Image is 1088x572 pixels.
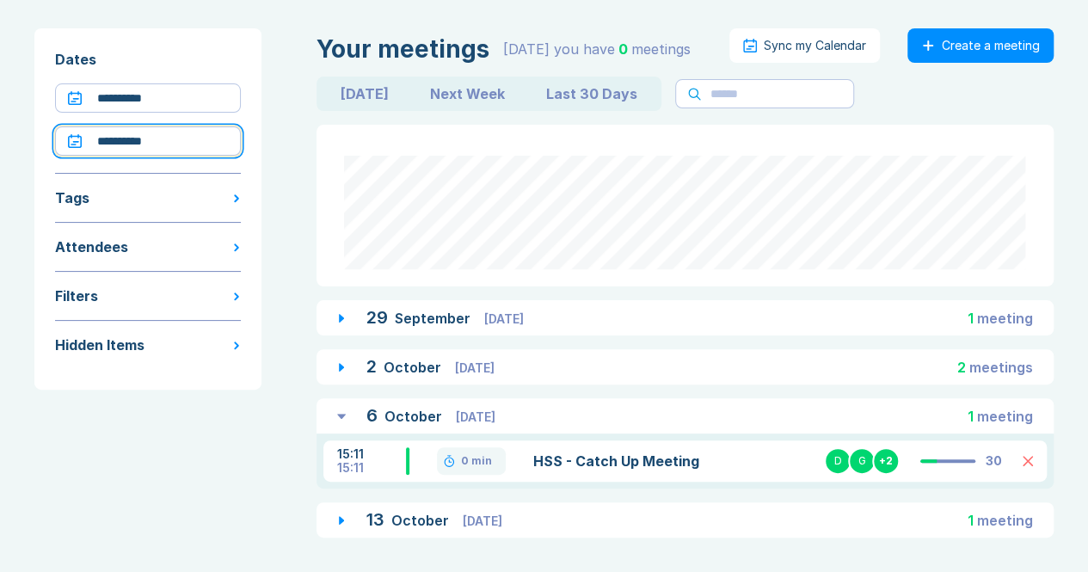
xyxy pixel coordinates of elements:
div: 15:11 [337,447,406,461]
span: meeting [977,512,1033,529]
span: [DATE] [455,360,495,375]
a: HSS - Catch Up Meeting [533,451,765,471]
div: Your meetings [317,35,489,63]
div: 30 [986,454,1002,468]
span: 6 [366,405,378,426]
div: Tags [55,188,89,208]
span: 29 [366,307,388,328]
span: [DATE] [456,409,495,424]
div: Dates [55,49,241,70]
span: September [395,310,474,327]
div: G [848,447,876,475]
span: 1 [968,310,974,327]
span: 0 [618,40,628,58]
div: Sync my Calendar [764,39,866,52]
div: D [824,447,851,475]
span: [DATE] [463,514,502,528]
button: Sync my Calendar [729,28,880,63]
button: Delete [1023,456,1033,466]
span: meeting [977,310,1033,327]
span: meeting s [969,359,1033,376]
span: October [384,359,445,376]
div: [DATE] you have meeting s [503,39,691,59]
div: 0 min [461,454,492,468]
div: Create a meeting [942,39,1040,52]
div: Filters [55,286,98,306]
button: Last 30 Days [526,80,658,108]
span: 13 [366,509,384,530]
span: October [384,408,446,425]
span: October [391,512,452,529]
span: 1 [968,408,974,425]
button: Next Week [409,80,526,108]
button: Create a meeting [907,28,1054,63]
span: 2 [957,359,966,376]
span: 1 [968,512,974,529]
span: [DATE] [484,311,524,326]
span: 2 [366,356,377,377]
div: 15:11 [337,461,406,475]
button: [DATE] [320,80,409,108]
div: Hidden Items [55,335,144,355]
span: meeting [977,408,1033,425]
div: + 2 [872,447,900,475]
div: Attendees [55,237,128,257]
